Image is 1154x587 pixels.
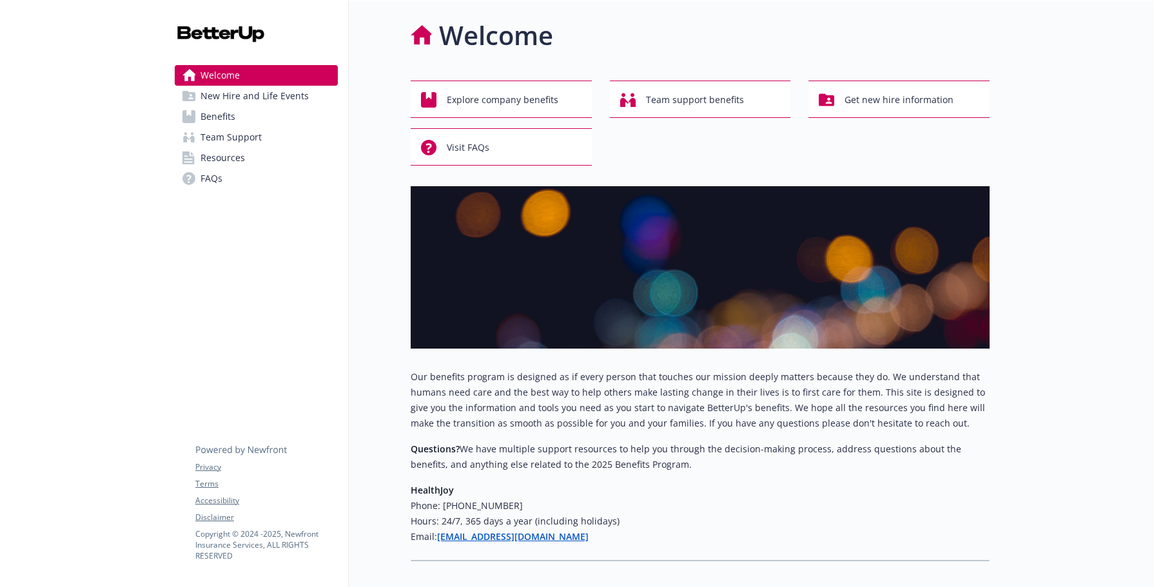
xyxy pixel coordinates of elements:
a: Disclaimer [195,512,337,523]
span: Welcome [200,65,240,86]
button: Team support benefits [610,81,791,118]
h1: Welcome [439,16,553,55]
a: Accessibility [195,495,337,506]
a: Privacy [195,461,337,473]
span: Benefits [200,106,235,127]
h6: Phone: [PHONE_NUMBER] [411,498,990,514]
button: Visit FAQs [411,128,592,166]
a: Team Support [175,127,338,148]
h6: Hours: 24/7, 365 days a year (including holidays)​ [411,514,990,529]
span: Get new hire information [845,88,954,112]
a: New Hire and Life Events [175,86,338,106]
a: Resources [175,148,338,168]
p: Copyright © 2024 - 2025 , Newfront Insurance Services, ALL RIGHTS RESERVED [195,528,337,561]
span: Team support benefits [646,88,744,112]
p: We have multiple support resources to help you through the decision-making process, address quest... [411,441,990,472]
p: Our benefits program is designed as if every person that touches our mission deeply matters becau... [411,369,990,431]
a: FAQs [175,168,338,189]
strong: HealthJoy [411,484,454,496]
span: Team Support [200,127,262,148]
span: Visit FAQs [447,135,489,160]
span: New Hire and Life Events [200,86,309,106]
a: Benefits [175,106,338,127]
span: Resources [200,148,245,168]
span: Explore company benefits [447,88,558,112]
img: overview page banner [411,186,990,349]
a: [EMAIL_ADDRESS][DOMAIN_NAME] [437,530,589,543]
span: FAQs [200,168,222,189]
a: Terms [195,478,337,490]
strong: Questions? [411,443,460,455]
button: Explore company benefits [411,81,592,118]
button: Get new hire information [808,81,990,118]
a: Welcome [175,65,338,86]
h6: Email: [411,529,990,544]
